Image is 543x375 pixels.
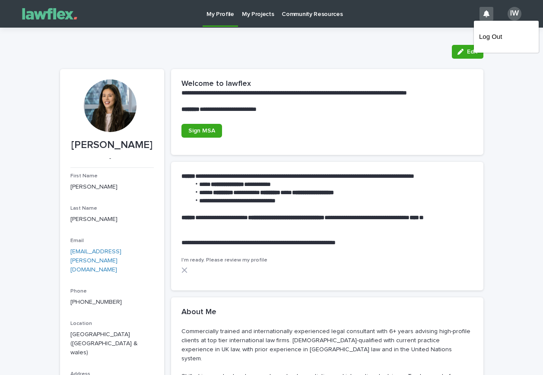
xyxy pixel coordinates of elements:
[181,258,267,263] span: I'm ready. Please review my profile
[70,238,84,243] span: Email
[70,183,154,192] p: [PERSON_NAME]
[181,308,216,317] h2: About Me
[452,45,483,59] button: Edit
[70,215,154,224] p: [PERSON_NAME]
[188,128,215,134] span: Sign MSA
[70,206,97,211] span: Last Name
[70,155,150,162] p: -
[70,139,154,151] p: [PERSON_NAME]
[70,173,98,179] span: First Name
[181,124,222,138] a: Sign MSA
[70,249,121,273] a: [EMAIL_ADDRESS][PERSON_NAME][DOMAIN_NAME]
[479,29,533,44] a: Log Out
[70,289,87,294] span: Phone
[70,321,92,326] span: Location
[70,330,154,357] p: [GEOGRAPHIC_DATA] ([GEOGRAPHIC_DATA] & wales)
[467,49,478,55] span: Edit
[70,298,154,307] p: [PHONE_NUMBER]
[181,79,251,89] h2: Welcome to lawflex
